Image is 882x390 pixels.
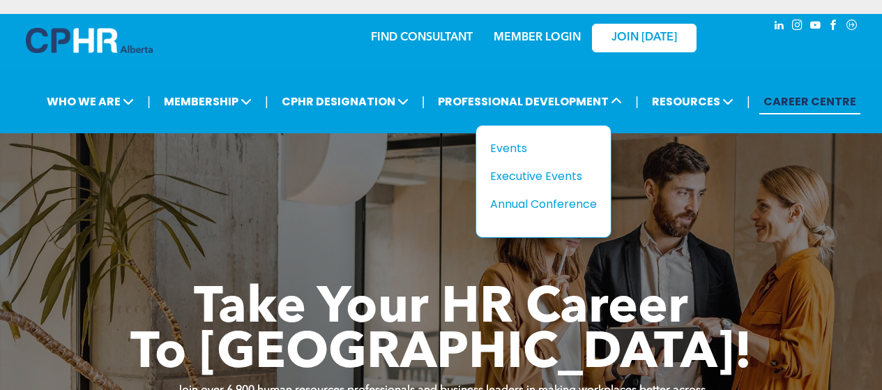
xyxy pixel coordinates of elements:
[808,17,823,36] a: youtube
[490,167,597,185] a: Executive Events
[611,31,677,45] span: JOIN [DATE]
[790,17,805,36] a: instagram
[194,284,688,334] span: Take Your HR Career
[130,329,752,380] span: To [GEOGRAPHIC_DATA]!
[747,87,750,116] li: |
[490,140,586,157] div: Events
[265,87,268,116] li: |
[147,87,151,116] li: |
[772,17,787,36] a: linkedin
[160,89,256,114] span: MEMBERSHIP
[490,195,586,213] div: Annual Conference
[277,89,413,114] span: CPHR DESIGNATION
[635,87,639,116] li: |
[490,140,597,157] a: Events
[592,24,697,52] a: JOIN [DATE]
[490,167,586,185] div: Executive Events
[43,89,138,114] span: WHO WE ARE
[844,17,860,36] a: Social network
[490,195,597,213] a: Annual Conference
[26,28,153,53] img: A blue and white logo for cp alberta
[434,89,626,114] span: PROFESSIONAL DEVELOPMENT
[371,32,473,43] a: FIND CONSULTANT
[826,17,842,36] a: facebook
[422,87,425,116] li: |
[494,32,581,43] a: MEMBER LOGIN
[759,89,860,114] a: CAREER CENTRE
[648,89,738,114] span: RESOURCES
